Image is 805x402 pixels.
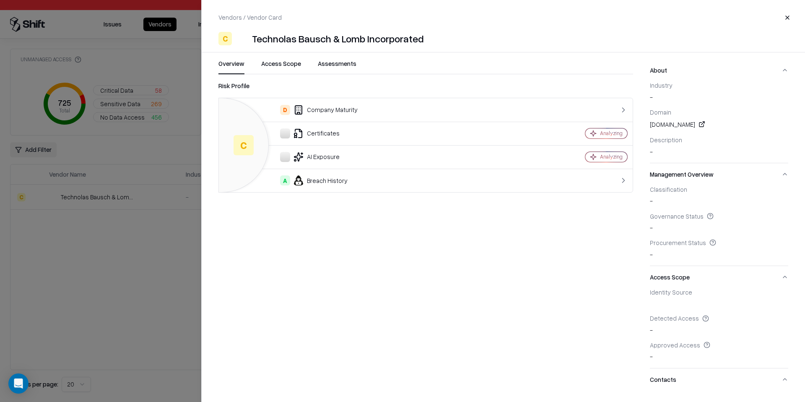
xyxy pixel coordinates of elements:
[218,32,232,45] div: C
[650,299,658,308] img: microsoft365.com
[318,59,356,74] button: Assessments
[650,185,788,193] div: Classification
[650,288,788,368] div: Access Scope
[650,239,788,246] div: Procurement Status
[218,81,633,91] div: Risk Profile
[226,152,516,162] div: AI Exposure
[218,59,244,74] button: Overview
[650,136,788,156] div: -
[650,81,788,89] div: Industry
[650,266,788,288] button: Access Scope
[650,341,788,349] div: Approved Access
[600,153,623,160] div: Analyzing
[650,119,788,129] div: [DOMAIN_NAME]
[650,368,788,391] button: Contacts
[234,135,254,155] div: C
[280,175,290,185] div: A
[226,105,516,115] div: Company Maturity
[235,32,249,45] img: Technolas Bausch & Lomb Incorporated
[252,32,424,45] div: Technolas Bausch & Lomb Incorporated
[650,136,788,144] div: Description
[218,13,282,22] p: Vendors / Vendor Card
[650,314,788,322] div: Detected Access
[650,81,788,163] div: About
[650,212,788,232] div: -
[650,288,788,296] div: Identity Source
[650,314,788,334] div: -
[226,175,516,185] div: Breach History
[650,212,788,220] div: Governance Status
[261,59,301,74] button: Access Scope
[280,105,290,115] div: D
[226,128,516,138] div: Certificates
[650,239,788,259] div: -
[650,108,788,116] div: Domain
[650,341,788,361] div: -
[650,81,788,102] div: -
[650,185,788,266] div: Management Overview
[650,185,788,206] div: -
[650,163,788,185] button: Management Overview
[650,391,788,398] div: Internal Owner
[600,130,623,137] div: Analyzing
[650,59,788,81] button: About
